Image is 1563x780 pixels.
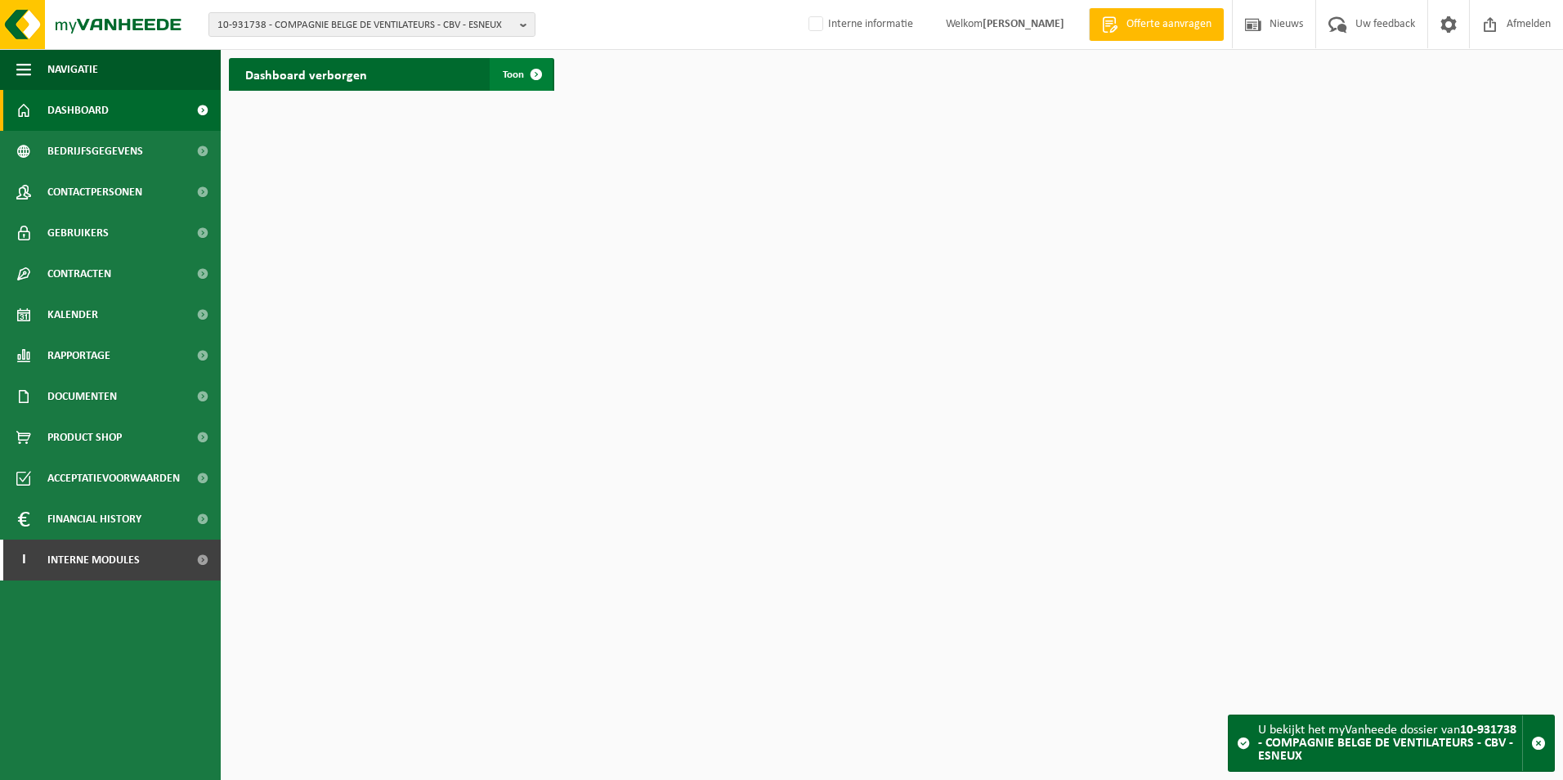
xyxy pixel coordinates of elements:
a: Toon [490,58,553,91]
span: Interne modules [47,540,140,581]
span: Documenten [47,376,117,417]
span: Contracten [47,253,111,294]
span: Financial History [47,499,141,540]
label: Interne informatie [805,12,913,37]
span: I [16,540,31,581]
span: Navigatie [47,49,98,90]
span: Contactpersonen [47,172,142,213]
span: Rapportage [47,335,110,376]
button: 10-931738 - COMPAGNIE BELGE DE VENTILATEURS - CBV - ESNEUX [208,12,535,37]
span: Product Shop [47,417,122,458]
span: Bedrijfsgegevens [47,131,143,172]
strong: [PERSON_NAME] [983,18,1064,30]
h2: Dashboard verborgen [229,58,383,90]
div: U bekijkt het myVanheede dossier van [1258,715,1522,771]
span: Acceptatievoorwaarden [47,458,180,499]
span: Dashboard [47,90,109,131]
span: 10-931738 - COMPAGNIE BELGE DE VENTILATEURS - CBV - ESNEUX [217,13,513,38]
span: Offerte aanvragen [1122,16,1216,33]
span: Gebruikers [47,213,109,253]
a: Offerte aanvragen [1089,8,1224,41]
span: Toon [503,69,524,80]
strong: 10-931738 - COMPAGNIE BELGE DE VENTILATEURS - CBV - ESNEUX [1258,724,1516,763]
span: Kalender [47,294,98,335]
